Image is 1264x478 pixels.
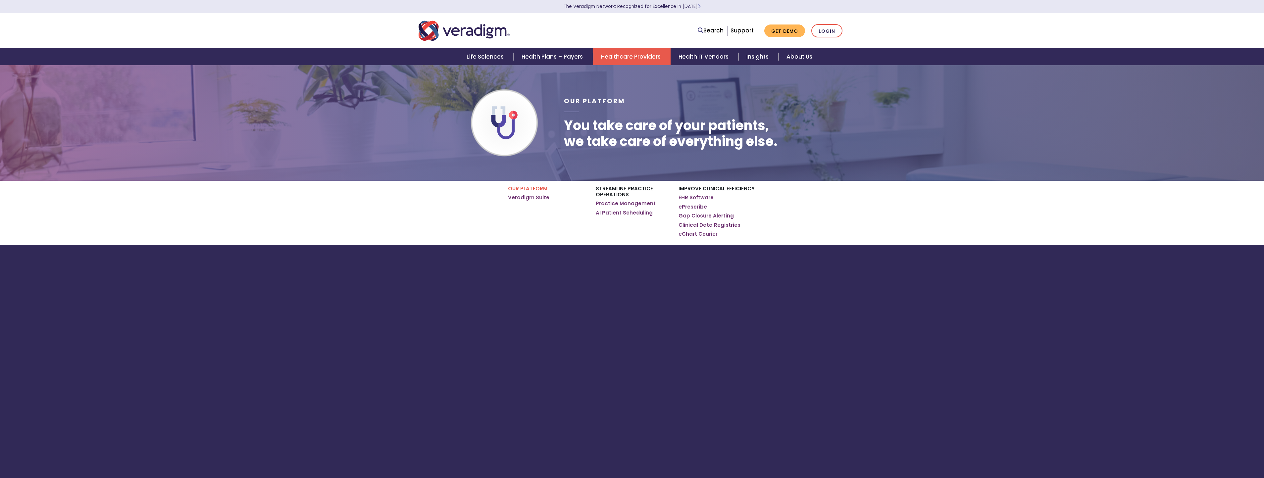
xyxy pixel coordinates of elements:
[738,48,779,65] a: Insights
[596,200,656,207] a: Practice Management
[596,210,653,216] a: AI Patient Scheduling
[679,213,734,219] a: Gap Closure Alerting
[593,48,671,65] a: Healthcare Providers
[459,48,514,65] a: Life Sciences
[731,26,754,34] a: Support
[508,194,549,201] a: Veradigm Suite
[679,204,707,210] a: ePrescribe
[698,3,701,10] span: Learn More
[514,48,593,65] a: Health Plans + Payers
[679,222,740,228] a: Clinical Data Registries
[764,24,805,37] a: Get Demo
[419,20,510,42] img: Veradigm logo
[779,48,820,65] a: About Us
[679,194,714,201] a: EHR Software
[811,24,842,38] a: Login
[564,3,701,10] a: The Veradigm Network: Recognized for Excellence in [DATE]Learn More
[564,97,625,106] span: Our Platform
[564,118,778,149] h1: You take care of your patients, we take care of everything else.
[671,48,738,65] a: Health IT Vendors
[698,26,724,35] a: Search
[679,231,718,237] a: eChart Courier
